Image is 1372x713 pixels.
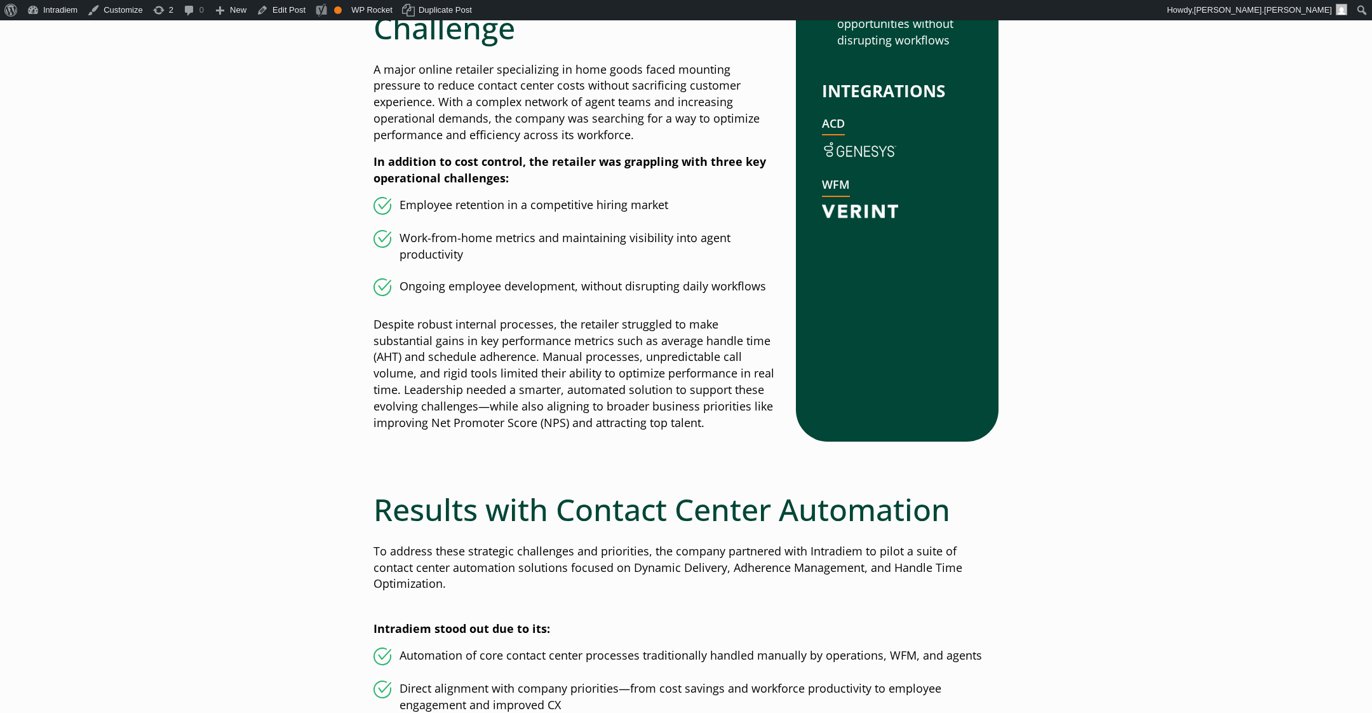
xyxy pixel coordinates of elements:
[822,178,850,197] h2: WFM
[373,154,766,186] strong: In addition to cost control, the retailer was grappling with three key operational challenges:
[373,543,999,593] p: To address these strategic challenges and priorities, the company partnered with Intradiem to pil...
[373,10,776,46] h2: Challenge
[373,621,550,636] strong: Intradiem stood out due to its:
[373,197,776,215] li: Employee retention in a competitive hiring market
[1194,5,1332,15] span: [PERSON_NAME].[PERSON_NAME]
[373,491,999,528] h2: Results with Contact Center Automation
[373,316,776,431] p: Despite robust internal processes, the retailer struggled to make substantial gains in key perfor...
[373,648,999,665] li: Automation of core contact center processes traditionally handled manually by operations, WFM, an...
[822,79,945,102] strong: INTEGRATIONS
[373,278,776,296] li: Ongoing employee development, without disrupting daily workflows
[334,6,342,14] div: OK
[822,117,845,136] h2: ACD
[373,62,776,144] p: A major online retailer specializing in home goods faced mounting pressure to reduce contact cent...
[373,230,776,263] li: Work-from-home metrics and maintaining visibility into agent productivity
